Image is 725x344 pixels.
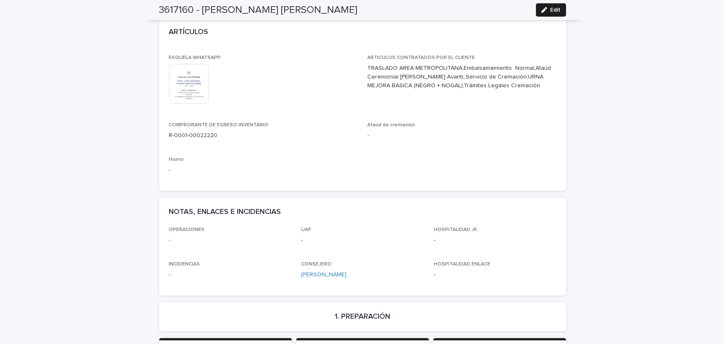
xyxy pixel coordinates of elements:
[169,123,269,128] span: COMPROBANTE DE EGRESO INVENTARIO
[169,166,358,175] p: -
[434,270,556,279] p: -
[301,270,347,279] a: [PERSON_NAME]
[301,227,311,232] span: UAF
[169,236,292,245] p: -
[169,157,184,162] span: Horno
[169,270,292,279] p: -
[301,262,332,267] span: CONSEJERO
[169,208,281,217] h2: NOTAS, ENLACES E INCIDENCIAS
[368,64,556,90] p: TRASLADO AREA METROPOLITANA,Embalsamamiento Normal,Ataúd Ceremonial [PERSON_NAME] Avanti,,Servici...
[434,227,477,232] span: HOSPITALIDAD JK
[169,262,200,267] span: INCIDENCIAS
[434,236,556,245] p: -
[169,227,205,232] span: OPERACIONES
[335,312,390,322] h2: 1. PREPARACIÓN
[434,262,490,267] span: HOSPITALIDAD ENLACE
[536,3,566,17] button: Edit
[169,28,209,37] h2: ARTÍCULOS
[169,55,221,60] span: ESQUELA WHATSAPP
[368,55,475,60] span: ARTICULOS CONTRATADOS POR EL CLIENTE
[301,236,424,245] p: -
[169,131,358,140] p: R-0001-00022220
[159,4,358,16] h2: 3617160 - [PERSON_NAME] [PERSON_NAME]
[551,7,561,13] span: Edit
[368,123,415,128] span: Ataúd de cremación
[368,131,556,140] p: -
